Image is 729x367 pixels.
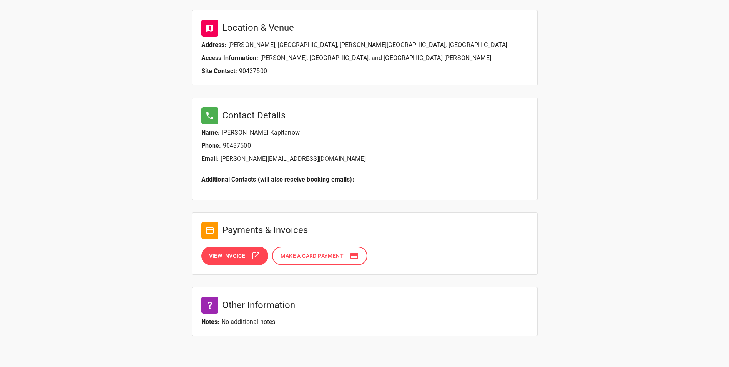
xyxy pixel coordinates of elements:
span: Make a Card Payment [281,251,344,261]
b: Notes: [201,318,220,325]
b: Address: [201,41,227,48]
b: Email: [201,155,219,162]
h5: Contact Details [222,109,286,122]
h5: Location & Venue [222,22,294,34]
p: 90437500 [201,67,528,76]
p: [PERSON_NAME], [GEOGRAPHIC_DATA], [PERSON_NAME][GEOGRAPHIC_DATA], [GEOGRAPHIC_DATA] [201,40,528,50]
p: [PERSON_NAME] Kapitanow [201,128,528,137]
p: 90437500 [201,141,528,150]
b: Access Information: [201,54,259,62]
b: Phone: [201,142,221,149]
b: Name: [201,129,220,136]
span: View Invoice [209,251,246,261]
h5: Payments & Invoices [222,224,308,236]
h5: Other Information [222,299,295,311]
button: View Invoice [201,247,269,265]
b: Additional Contacts (will also receive booking emails): [201,176,354,183]
p: [PERSON_NAME], [GEOGRAPHIC_DATA], and [GEOGRAPHIC_DATA] [PERSON_NAME] [201,53,528,63]
button: Make a Card Payment [272,247,367,265]
b: Site Contact: [201,67,237,75]
p: [PERSON_NAME][EMAIL_ADDRESS][DOMAIN_NAME] [201,154,528,163]
p: No additional notes [201,317,528,327]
